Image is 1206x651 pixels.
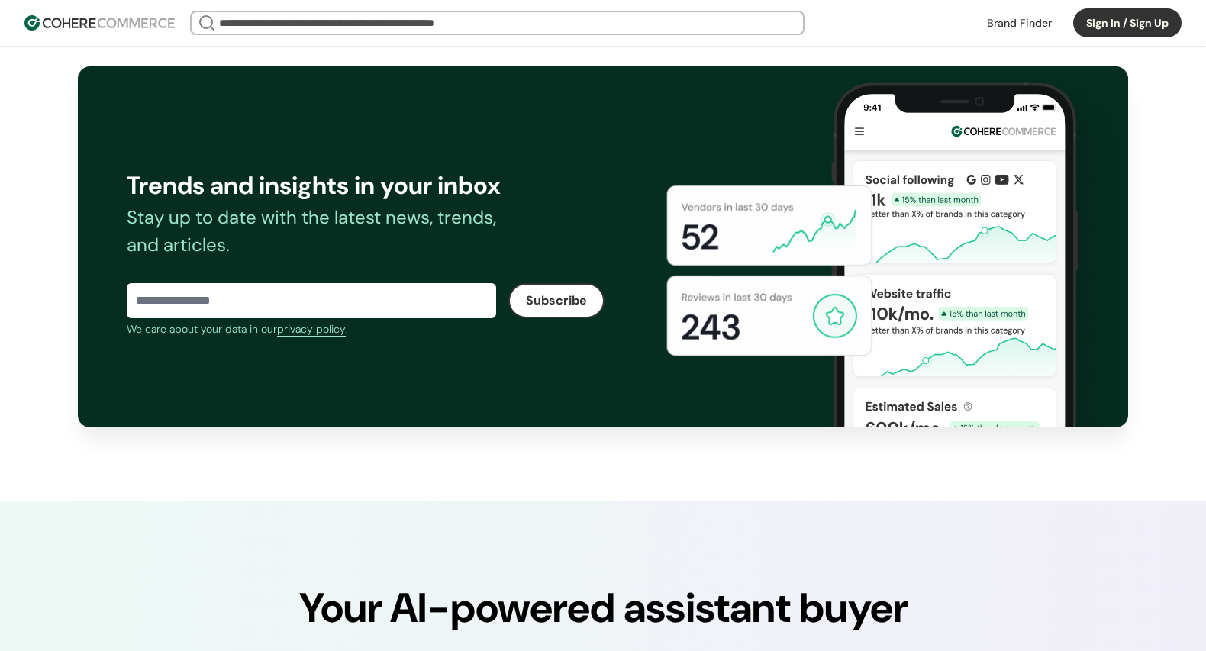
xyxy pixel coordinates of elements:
div: Trends and insights in your inbox [127,167,520,204]
button: Sign In / Sign Up [1073,8,1182,37]
span: We care about your data in our [127,322,277,336]
button: Subscribe [508,283,605,318]
a: privacy policy [277,321,346,337]
div: Your AI-powered assistant buyer [299,577,908,639]
span: . [346,322,348,336]
img: Cohere Logo [24,15,175,31]
div: Stay up to date with the latest news, trends, and articles. [127,204,520,259]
